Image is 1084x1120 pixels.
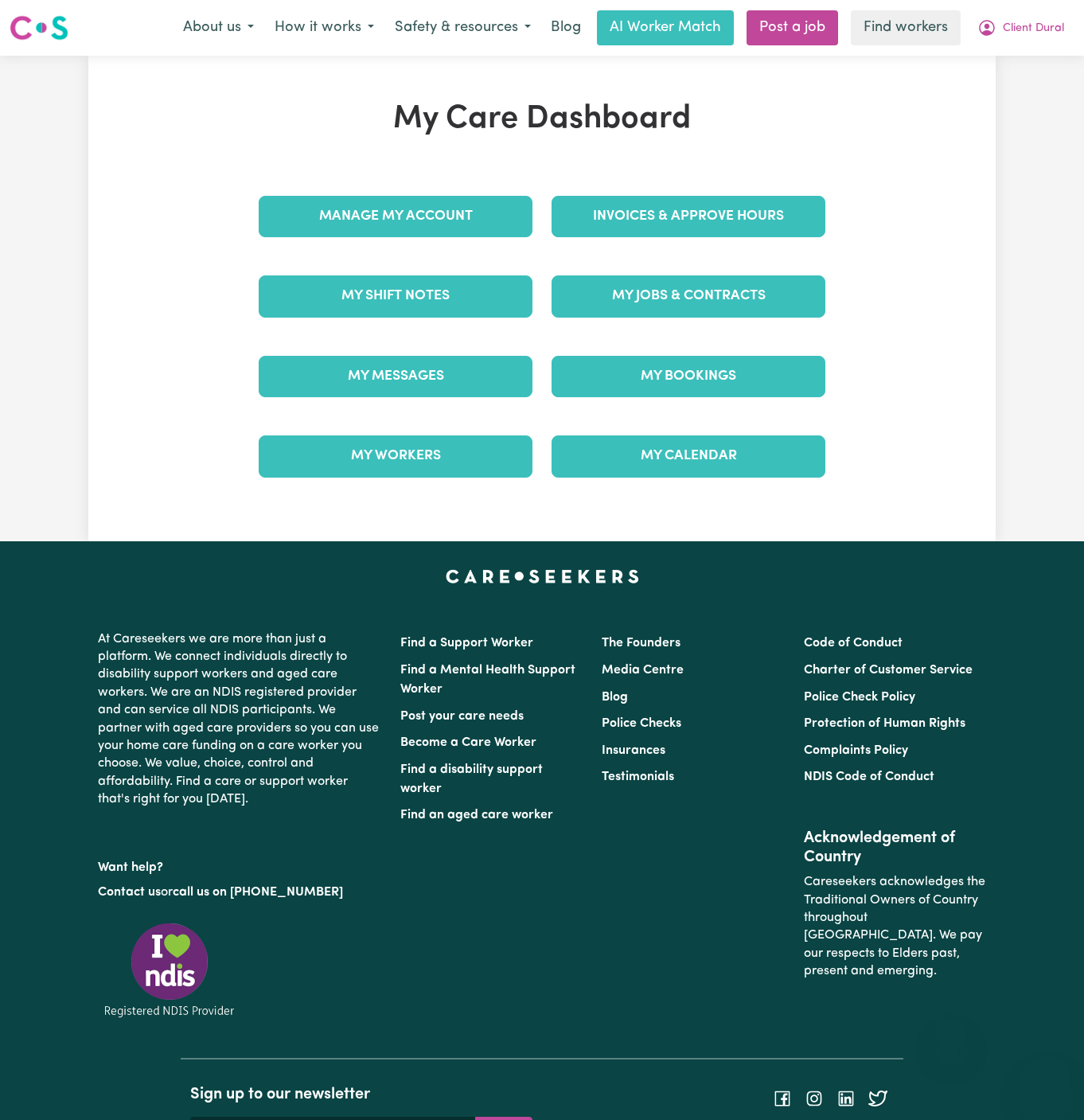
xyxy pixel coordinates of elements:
[804,771,934,783] a: NDIS Code of Conduct
[98,877,381,907] p: or
[98,886,161,899] a: Contact us
[804,691,915,704] a: Police Check Policy
[804,664,973,677] a: Charter of Customer Service
[400,710,524,723] a: Post your care needs
[1020,1056,1071,1107] iframe: Button to launch messaging window
[552,356,825,397] a: My Bookings
[259,275,532,317] a: My Shift Notes
[190,1085,532,1104] h2: Sign up to our newsletter
[804,829,986,867] h2: Acknowledgement of Country
[446,570,639,583] a: Careseekers home page
[400,763,543,795] a: Find a disability support worker
[259,356,532,397] a: My Messages
[805,1092,824,1105] a: Follow Careseekers on Instagram
[98,853,381,876] p: Want help?
[384,11,541,45] button: Safety & resources
[173,11,264,45] button: About us
[552,435,825,477] a: My Calendar
[851,10,961,45] a: Find workers
[264,11,384,45] button: How it works
[602,691,628,704] a: Blog
[98,624,381,815] p: At Careseekers we are more than just a platform. We connect individuals directly to disability su...
[400,664,575,696] a: Find a Mental Health Support Worker
[249,100,835,139] h1: My Care Dashboard
[602,744,665,757] a: Insurances
[597,10,734,45] a: AI Worker Match
[541,10,591,45] a: Blog
[10,10,68,46] a: Careseekers logo
[602,664,684,677] a: Media Centre
[804,744,908,757] a: Complaints Policy
[804,867,986,986] p: Careseekers acknowledges the Traditional Owners of Country throughout [GEOGRAPHIC_DATA]. We pay o...
[10,14,68,42] img: Careseekers logo
[552,196,825,237] a: Invoices & Approve Hours
[602,717,681,730] a: Police Checks
[773,1092,792,1105] a: Follow Careseekers on Facebook
[836,1092,856,1105] a: Follow Careseekers on LinkedIn
[259,435,532,477] a: My Workers
[804,717,965,730] a: Protection of Human Rights
[400,736,536,749] a: Become a Care Worker
[173,886,343,899] a: call us on [PHONE_NUMBER]
[967,11,1074,45] button: My Account
[935,1018,967,1050] iframe: Close message
[868,1092,887,1105] a: Follow Careseekers on Twitter
[552,275,825,317] a: My Jobs & Contracts
[400,809,553,821] a: Find an aged care worker
[400,637,533,650] a: Find a Support Worker
[602,637,680,650] a: The Founders
[1003,20,1064,37] span: Client Dural
[98,920,241,1020] img: Registered NDIS provider
[259,196,532,237] a: Manage My Account
[602,771,674,783] a: Testimonials
[804,637,903,650] a: Code of Conduct
[747,10,838,45] a: Post a job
